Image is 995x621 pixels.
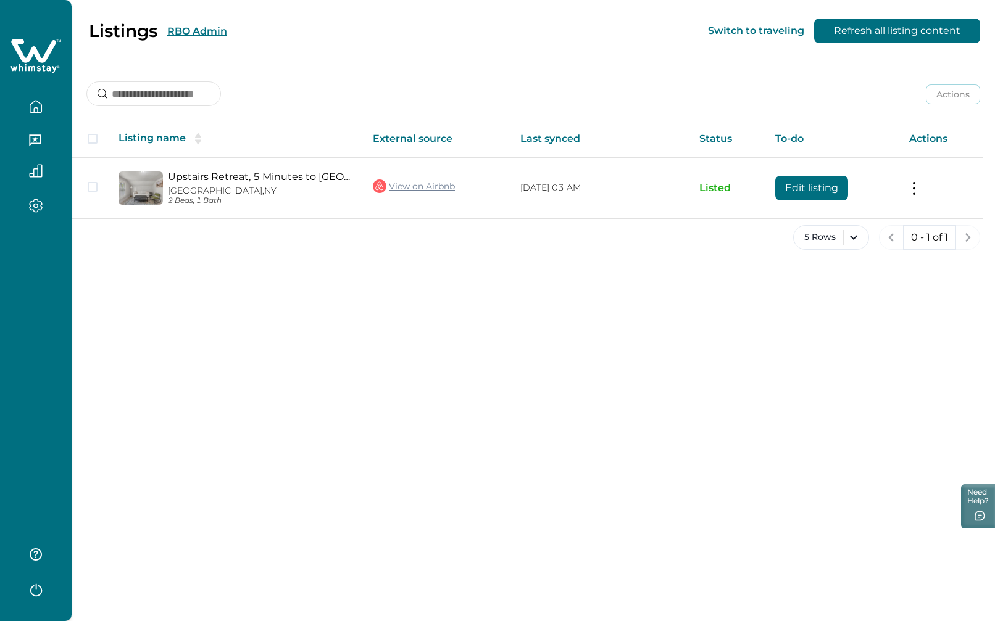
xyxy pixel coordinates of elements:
[168,196,353,205] p: 2 Beds, 1 Bath
[926,84,980,104] button: Actions
[911,231,948,244] p: 0 - 1 of 1
[109,120,363,158] th: Listing name
[167,25,227,37] button: RBO Admin
[510,120,689,158] th: Last synced
[363,120,510,158] th: External source
[775,176,848,200] button: Edit listing
[899,120,983,158] th: Actions
[89,20,157,41] p: Listings
[699,182,756,194] p: Listed
[879,225,904,250] button: previous page
[373,178,455,194] a: View on Airbnb
[520,182,680,194] p: [DATE] 03 AM
[119,171,163,205] img: propertyImage_Upstairs Retreat, 5 Minutes to Niagara Falls, NY
[814,19,980,43] button: Refresh all listing content
[765,120,899,158] th: To-do
[186,133,210,145] button: sorting
[168,186,353,196] p: [GEOGRAPHIC_DATA], NY
[708,25,804,36] button: Switch to traveling
[903,225,956,250] button: 0 - 1 of 1
[955,225,980,250] button: next page
[689,120,765,158] th: Status
[793,225,869,250] button: 5 Rows
[168,171,353,183] a: Upstairs Retreat, 5 Minutes to [GEOGRAPHIC_DATA], [GEOGRAPHIC_DATA]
